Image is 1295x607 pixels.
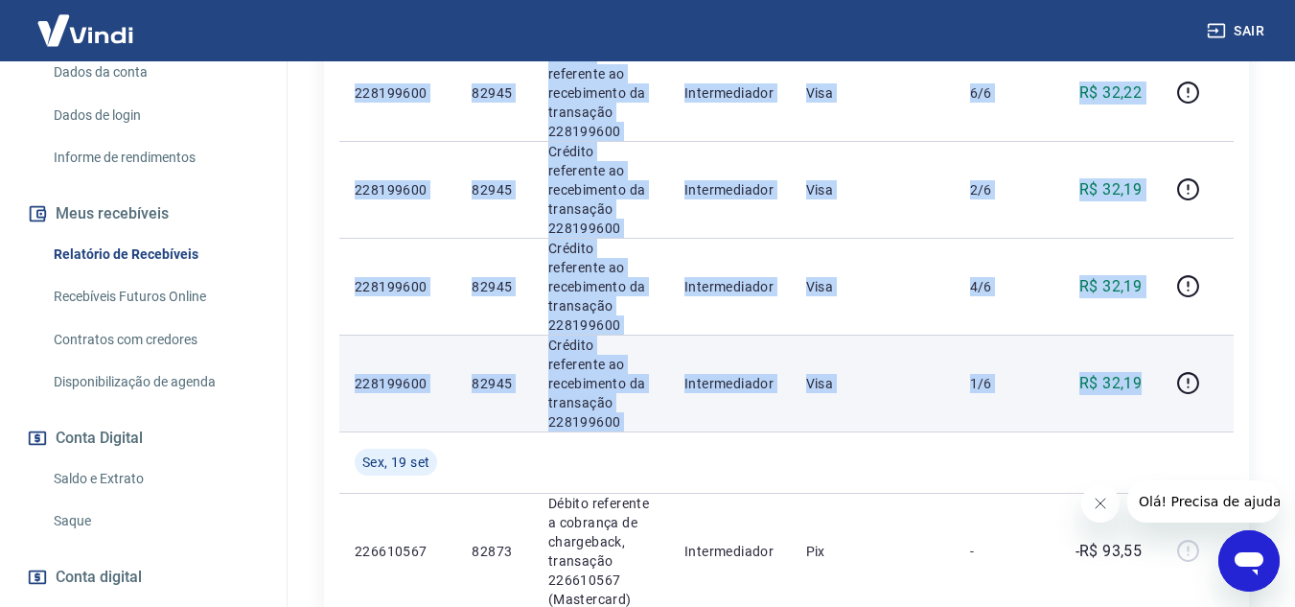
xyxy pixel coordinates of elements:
[970,180,1027,199] p: 2/6
[472,374,517,393] p: 82945
[548,239,654,335] p: Crédito referente ao recebimento da transação 228199600
[970,374,1027,393] p: 1/6
[355,374,441,393] p: 228199600
[684,374,775,393] p: Intermediador
[355,542,441,561] p: 226610567
[1081,484,1120,523] iframe: Fechar mensagem
[806,374,939,393] p: Visa
[1079,82,1142,105] p: R$ 32,22
[1203,13,1272,49] button: Sair
[1079,178,1142,201] p: R$ 32,19
[46,277,264,316] a: Recebíveis Futuros Online
[46,235,264,274] a: Relatório de Recebíveis
[684,542,775,561] p: Intermediador
[46,362,264,402] a: Disponibilização de agenda
[1218,530,1280,592] iframe: Botão para abrir a janela de mensagens
[684,83,775,103] p: Intermediador
[46,320,264,360] a: Contratos com credores
[23,193,264,235] button: Meus recebíveis
[684,180,775,199] p: Intermediador
[806,277,939,296] p: Visa
[355,180,441,199] p: 228199600
[12,13,161,29] span: Olá! Precisa de ajuda?
[970,277,1027,296] p: 4/6
[684,277,775,296] p: Intermediador
[472,83,517,103] p: 82945
[548,336,654,432] p: Crédito referente ao recebimento da transação 228199600
[548,45,654,141] p: Crédito referente ao recebimento da transação 228199600
[806,180,939,199] p: Visa
[362,453,429,472] span: Sex, 19 set
[548,142,654,238] p: Crédito referente ao recebimento da transação 228199600
[23,417,264,459] button: Conta Digital
[1079,275,1142,298] p: R$ 32,19
[46,96,264,135] a: Dados de login
[355,277,441,296] p: 228199600
[472,277,517,296] p: 82945
[46,53,264,92] a: Dados da conta
[970,83,1027,103] p: 6/6
[806,542,939,561] p: Pix
[806,83,939,103] p: Visa
[472,180,517,199] p: 82945
[355,83,441,103] p: 228199600
[46,502,264,541] a: Saque
[1127,480,1280,523] iframe: Mensagem da empresa
[23,1,148,59] img: Vindi
[1079,372,1142,395] p: R$ 32,19
[970,542,1027,561] p: -
[23,556,264,598] a: Conta digital
[46,459,264,499] a: Saldo e Extrato
[472,542,517,561] p: 82873
[56,564,142,591] span: Conta digital
[1075,540,1143,563] p: -R$ 93,55
[46,138,264,177] a: Informe de rendimentos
